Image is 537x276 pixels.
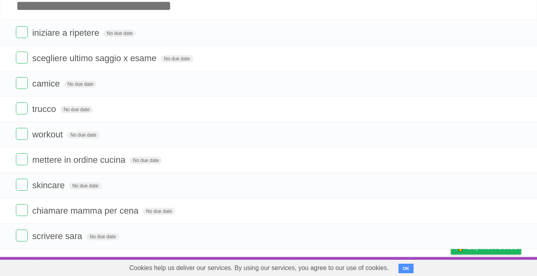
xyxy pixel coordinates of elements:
[32,231,84,241] span: scrivere sara
[32,28,101,38] span: iniziare a ripetere
[16,26,28,38] label: Done
[87,233,119,240] span: No due date
[16,102,28,114] label: Done
[64,81,96,88] span: No due date
[130,157,162,164] span: No due date
[69,182,101,189] span: No due date
[16,230,28,241] label: Done
[104,30,136,37] span: No due date
[441,259,461,274] a: Privacy
[32,53,158,63] span: scegliere ultimo saggio x esame
[121,260,397,276] span: Cookies help us deliver our services. By using our services, you agree to our use of cookies.
[371,259,404,274] a: Developers
[32,155,127,165] span: mettere in ordine cucina
[32,129,65,139] span: workout
[398,264,414,273] button: OK
[345,259,362,274] a: About
[161,55,193,62] span: No due date
[32,180,67,190] span: skincare
[32,79,62,89] span: camice
[60,106,92,113] span: No due date
[468,240,517,254] span: Buy me a coffee
[16,52,28,64] label: Done
[16,128,28,140] label: Done
[16,179,28,191] label: Done
[16,204,28,216] label: Done
[32,104,58,114] span: trucco
[32,206,141,216] span: chiamare mamma per cena
[16,77,28,89] label: Done
[414,259,431,274] a: Terms
[471,259,521,274] a: Suggest a feature
[67,131,99,139] span: No due date
[143,208,175,215] span: No due date
[16,153,28,165] label: Done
